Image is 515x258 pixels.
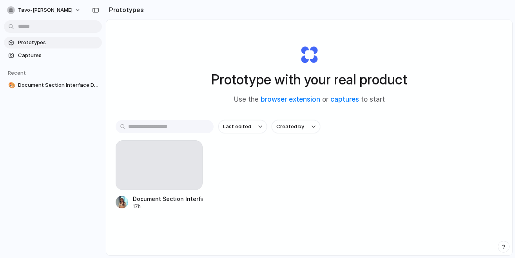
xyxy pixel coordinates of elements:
[133,195,203,203] div: Document Section Interface Design
[18,52,99,59] span: Captures
[330,95,359,103] a: captures
[106,5,144,14] h2: Prototypes
[133,203,203,210] div: 17h
[4,37,102,48] a: Prototypes
[261,95,320,103] a: browser extension
[276,123,304,131] span: Created by
[4,79,102,91] a: 🎨Document Section Interface Design
[211,69,407,90] h1: Prototype with your real product
[7,81,15,89] button: 🎨
[218,120,267,133] button: Last edited
[4,50,102,61] a: Captures
[116,140,203,210] a: Document Section Interface Design17h
[8,70,26,76] span: Recent
[18,6,73,14] span: tavo-[PERSON_NAME]
[4,4,85,16] button: tavo-[PERSON_NAME]
[18,39,99,47] span: Prototypes
[234,95,385,105] span: Use the or to start
[223,123,251,131] span: Last edited
[272,120,320,133] button: Created by
[8,81,14,90] div: 🎨
[18,81,99,89] span: Document Section Interface Design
